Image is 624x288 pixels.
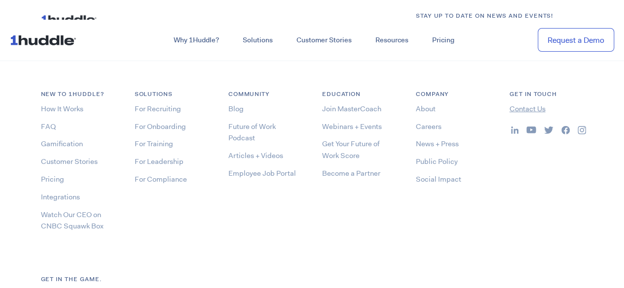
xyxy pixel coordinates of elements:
img: ... [526,127,536,133]
img: ... [578,126,586,134]
a: Integrations [41,192,80,202]
a: For Recruiting [135,104,181,114]
h6: COMMUNITY [228,90,302,99]
h6: NEW TO 1HUDDLE? [41,90,115,99]
a: Pricing [420,32,466,49]
a: For Onboarding [135,122,186,131]
a: Employee Job Portal [228,168,296,178]
h6: Education [322,90,396,99]
h6: COMPANY [416,90,490,99]
a: For Training [135,139,173,149]
a: Solutions [231,32,285,49]
a: Careers [416,122,441,131]
a: News + Press [416,139,459,149]
a: Blog [228,104,244,114]
a: How It Works [41,104,83,114]
h6: Get in Touch [510,90,584,99]
a: Customer Stories [41,157,98,166]
img: ... [511,127,518,134]
a: Social Impact [416,174,461,184]
a: Join MasterCoach [322,104,381,114]
img: ... [544,127,553,134]
h6: Get in the game. [41,275,584,284]
a: Contact Us [510,104,546,114]
a: Pricing [41,174,64,184]
a: Articles + Videos [228,151,283,160]
a: Customer Stories [285,32,364,49]
a: Get Your Future of Work Score [322,139,380,160]
a: For Compliance [135,174,187,184]
h6: Solutions [135,90,209,99]
img: ... [41,11,100,27]
a: Request a Demo [538,28,614,52]
a: Resources [364,32,420,49]
img: ... [10,31,80,49]
a: About [416,104,436,114]
a: FAQ [41,122,56,131]
a: Become a Partner [322,168,380,178]
img: ... [561,126,570,134]
a: Watch Our CEO on CNBC Squawk Box [41,210,104,231]
a: Webinars + Events [322,122,382,131]
a: Gamification [41,139,83,149]
a: Future of Work Podcast [228,122,276,143]
a: Why 1Huddle? [162,32,231,49]
h6: Stay up to date on news and events! [416,11,584,21]
a: For Leadership [135,157,184,166]
a: Public Policy [416,157,458,166]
